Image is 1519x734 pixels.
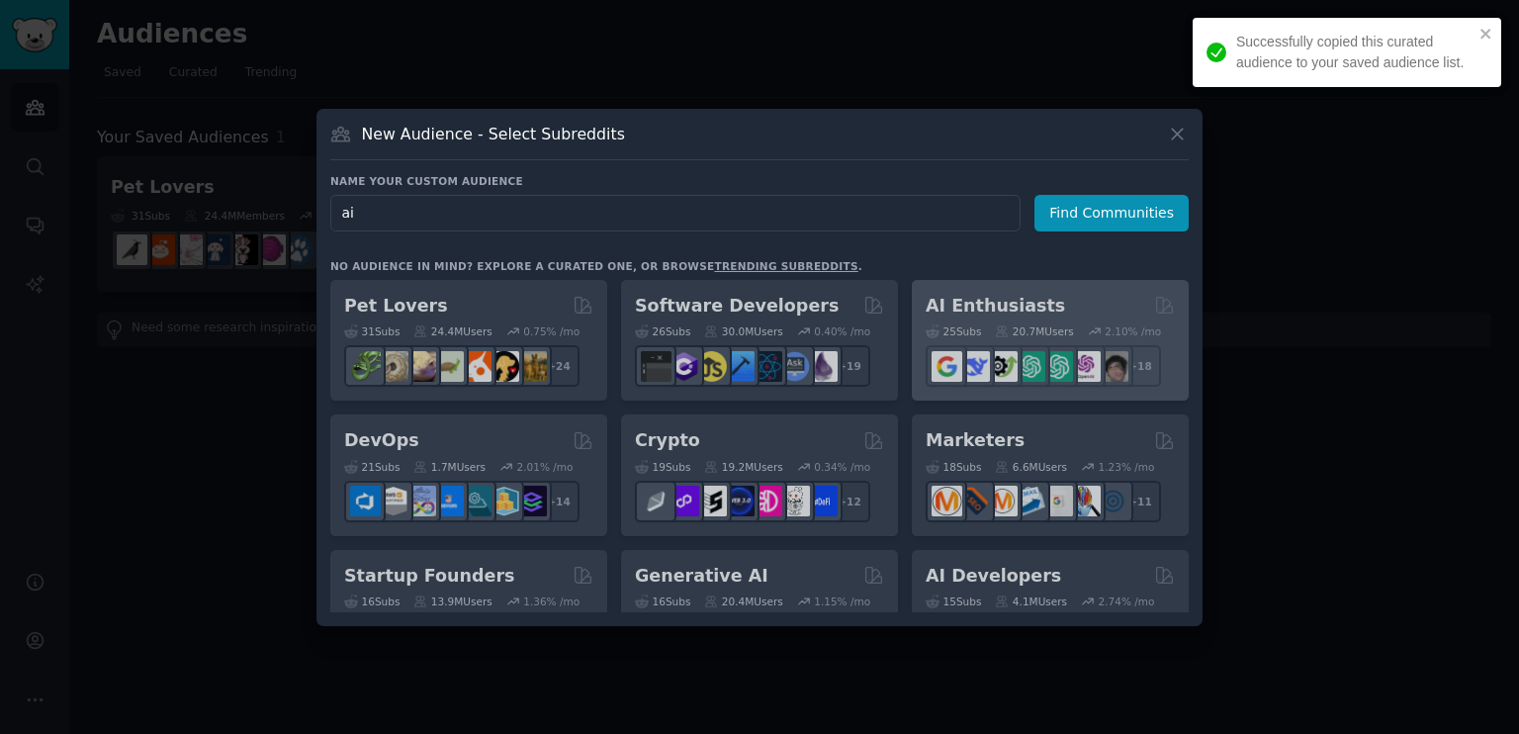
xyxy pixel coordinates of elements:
[714,260,857,272] a: trending subreddits
[1479,26,1493,42] button: close
[330,174,1189,188] h3: Name your custom audience
[330,195,1021,231] input: Pick a short name, like "Digital Marketers" or "Movie-Goers"
[1236,32,1474,73] div: Successfully copied this curated audience to your saved audience list.
[330,259,862,273] div: No audience in mind? Explore a curated one, or browse .
[362,124,625,144] h3: New Audience - Select Subreddits
[1034,195,1189,231] button: Find Communities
